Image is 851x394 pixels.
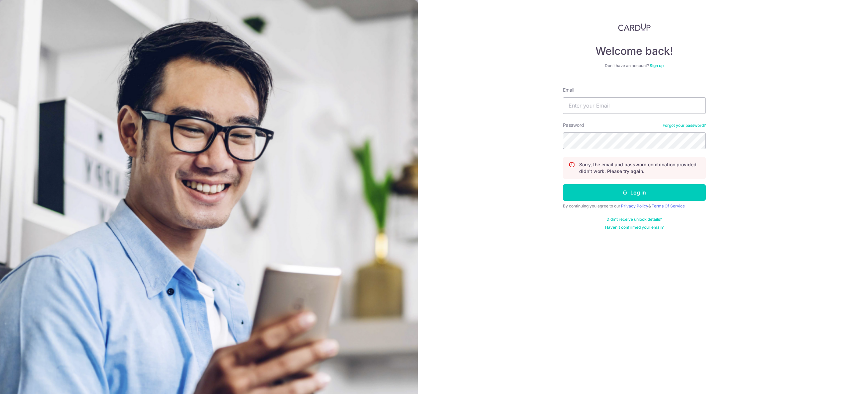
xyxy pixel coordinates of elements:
[563,184,706,201] button: Log in
[605,225,664,230] a: Haven't confirmed your email?
[579,161,700,175] p: Sorry, the email and password combination provided didn't work. Please try again.
[563,122,584,128] label: Password
[650,63,664,68] a: Sign up
[563,97,706,114] input: Enter your Email
[563,87,574,93] label: Email
[563,63,706,68] div: Don’t have an account?
[621,203,648,208] a: Privacy Policy
[606,217,662,222] a: Didn't receive unlock details?
[652,203,685,208] a: Terms Of Service
[563,203,706,209] div: By continuing you agree to our &
[563,44,706,58] h4: Welcome back!
[663,123,706,128] a: Forgot your password?
[618,23,651,31] img: CardUp Logo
